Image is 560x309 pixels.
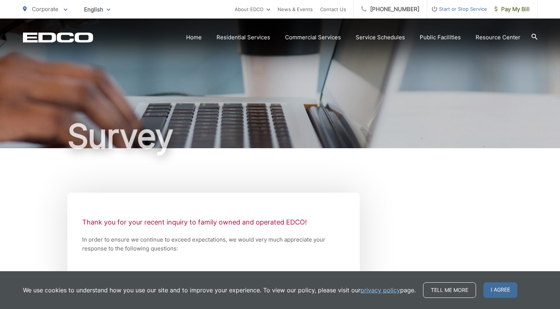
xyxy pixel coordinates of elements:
a: Residential Services [217,33,270,42]
a: Tell me more [423,282,476,298]
a: privacy policy [361,286,400,295]
a: EDCD logo. Return to the homepage. [23,32,93,43]
p: In order to ensure we continue to exceed expectations, we would very much appreciate your respons... [82,235,345,253]
span: Pay My Bill [494,5,530,14]
a: Contact Us [320,5,346,14]
p: Thank you for your recent inquiry to family owned and operated EDCO! [82,217,345,228]
a: Service Schedules [356,33,405,42]
a: Resource Center [476,33,520,42]
a: About EDCO [235,5,270,14]
a: Commercial Services [285,33,341,42]
a: Home [186,33,202,42]
span: English [78,3,116,16]
p: We use cookies to understand how you use our site and to improve your experience. To view our pol... [23,286,416,295]
a: News & Events [278,5,313,14]
a: Public Facilities [420,33,461,42]
h1: Survey [23,118,537,155]
span: I agree [483,282,517,298]
span: Corporate [32,6,58,13]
